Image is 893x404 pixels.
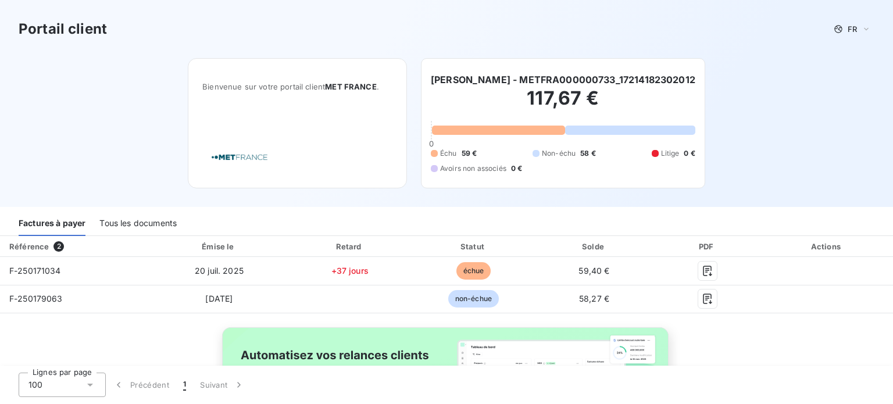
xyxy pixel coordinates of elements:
span: F-250179063 [9,294,63,303]
span: 1 [183,379,186,391]
span: Échu [440,148,457,159]
span: 2 [53,241,64,252]
span: 20 juil. 2025 [195,266,244,276]
span: 58,27 € [579,294,609,303]
span: 59 € [462,148,477,159]
span: 0 € [511,163,522,174]
div: Statut [415,241,532,252]
div: PDF [656,241,758,252]
span: 59,40 € [578,266,609,276]
span: FR [848,24,857,34]
span: [DATE] [205,294,233,303]
span: Litige [661,148,680,159]
div: Actions [763,241,891,252]
img: Company logo [202,141,277,174]
h2: 117,67 € [431,87,695,121]
span: Bienvenue sur votre portail client . [202,82,392,91]
span: 100 [28,379,42,391]
button: 1 [176,373,193,397]
h3: Portail client [19,19,107,40]
div: Tous les documents [99,212,177,236]
div: Factures à payer [19,212,85,236]
span: 0 [429,139,434,148]
div: Référence [9,242,49,251]
span: non-échue [448,290,499,308]
h6: [PERSON_NAME] - METFRA000000733_17214182302012 [431,73,695,87]
span: +37 jours [331,266,369,276]
span: F-250171034 [9,266,61,276]
span: échue [456,262,491,280]
span: MET FRANCE [325,82,377,91]
span: 58 € [580,148,596,159]
button: Précédent [106,373,176,397]
span: Avoirs non associés [440,163,506,174]
span: 0 € [684,148,695,159]
div: Solde [537,241,652,252]
span: Non-échu [542,148,576,159]
div: Émise le [153,241,285,252]
div: Retard [290,241,410,252]
button: Suivant [193,373,252,397]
